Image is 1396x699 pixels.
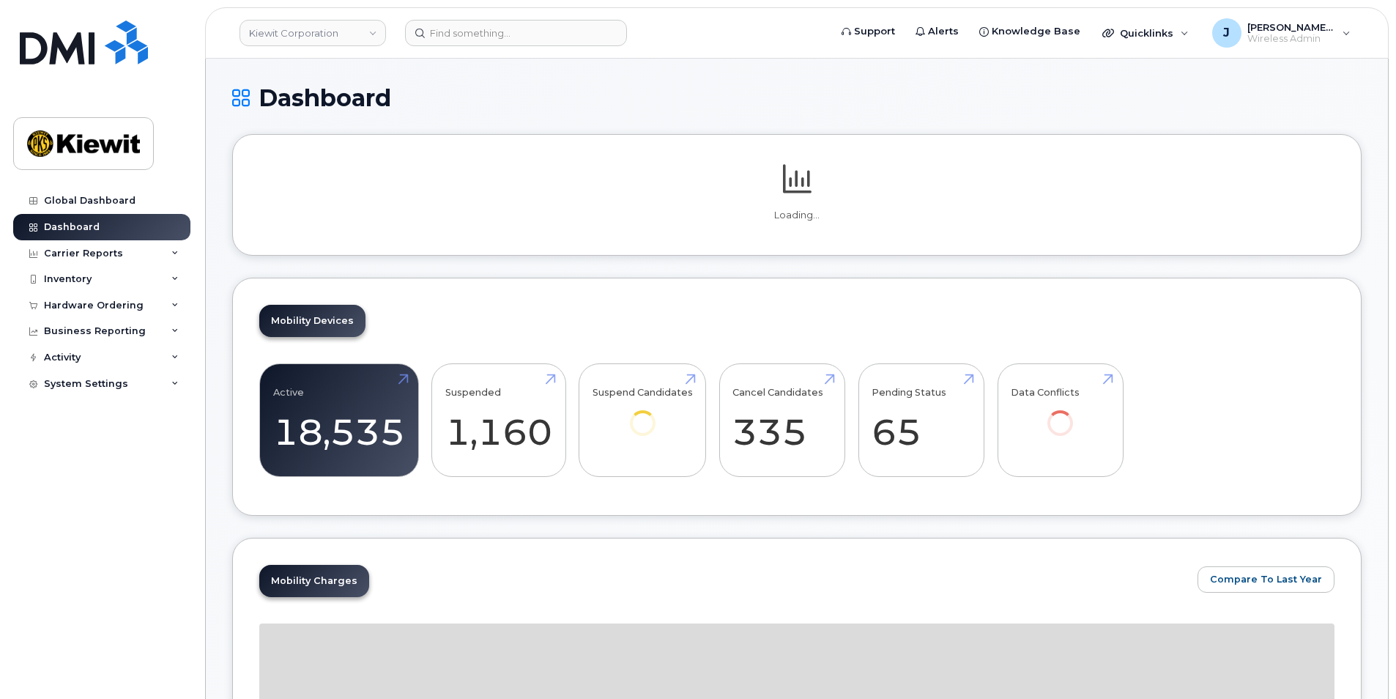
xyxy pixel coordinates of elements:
p: Loading... [259,209,1334,222]
a: Mobility Charges [259,565,369,597]
a: Suspended 1,160 [445,372,552,469]
a: Data Conflicts [1011,372,1110,456]
span: Compare To Last Year [1210,572,1322,586]
a: Cancel Candidates 335 [732,372,831,469]
a: Suspend Candidates [593,372,693,456]
a: Mobility Devices [259,305,365,337]
h1: Dashboard [232,85,1362,111]
a: Active 18,535 [273,372,405,469]
a: Pending Status 65 [872,372,970,469]
button: Compare To Last Year [1198,566,1334,593]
